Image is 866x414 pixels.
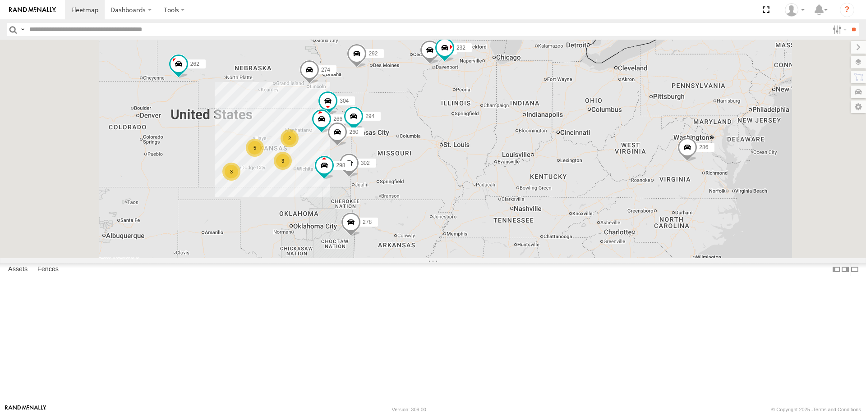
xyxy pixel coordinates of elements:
div: 3 [274,152,292,170]
span: 292 [369,50,378,57]
span: 304 [340,97,349,104]
div: 3 [222,163,240,181]
i: ? [840,3,854,17]
span: 294 [365,113,374,119]
span: 262 [190,61,199,67]
span: 278 [363,219,372,225]
a: Visit our Website [5,405,46,414]
label: Search Query [19,23,26,36]
label: Fences [33,263,63,276]
div: 5 [246,139,264,157]
img: rand-logo.svg [9,7,56,13]
a: Terms and Conditions [813,407,861,412]
span: 274 [321,67,330,73]
span: 286 [699,144,708,150]
label: Assets [4,263,32,276]
div: © Copyright 2025 - [771,407,861,412]
div: Steve Basgall [782,3,808,17]
div: Version: 309.00 [392,407,426,412]
span: 302 [361,160,370,166]
label: Search Filter Options [829,23,848,36]
span: 260 [349,128,358,135]
div: 2 [281,129,299,147]
label: Map Settings [851,100,866,113]
span: 266 [333,116,342,122]
label: Dock Summary Table to the Right [841,263,850,276]
label: Dock Summary Table to the Left [832,263,841,276]
span: 298 [336,162,345,168]
label: Hide Summary Table [850,263,859,276]
span: 232 [456,45,465,51]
